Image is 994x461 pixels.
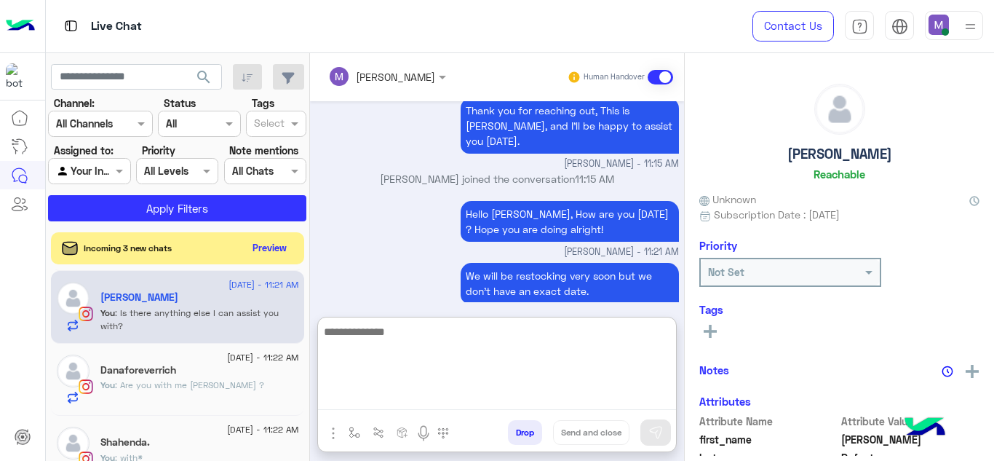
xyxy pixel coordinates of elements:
h5: Danaforeverrich [100,364,176,377]
span: Sarah [841,432,980,447]
span: You [100,307,115,318]
span: Attribute Value [841,414,980,429]
button: create order [391,420,415,444]
span: 11:15 AM [575,173,614,185]
img: Instagram [79,379,93,394]
span: [PERSON_NAME] - 11:21 AM [564,245,679,259]
span: search [195,68,212,86]
button: Drop [508,420,542,445]
span: [DATE] - 11:22 AM [227,351,298,364]
img: defaultAdmin.png [57,427,90,460]
p: 18/8/2025, 11:21 AM [461,201,679,242]
h6: Priority [699,239,737,252]
img: tab [62,17,80,35]
p: [PERSON_NAME] joined the conversation [316,171,679,186]
img: profile [961,17,979,36]
img: defaultAdmin.png [57,282,90,315]
small: Human Handover [584,71,645,83]
button: Trigger scenario [367,420,391,444]
label: Status [164,95,196,111]
span: Attribute Name [699,414,838,429]
p: Live Chat [91,17,142,36]
span: Unknown [699,192,756,207]
img: defaultAdmin.png [815,84,864,134]
img: send voice note [415,425,432,442]
img: Instagram [79,307,93,321]
button: Send and close [553,420,629,445]
h5: Shahenda. [100,436,150,449]
h6: Tags [699,303,979,316]
img: tab [851,18,868,35]
img: 317874714732967 [6,63,32,90]
img: notes [942,366,953,377]
img: select flow [349,427,360,438]
img: userImage [929,15,949,35]
img: hulul-logo.png [899,403,950,454]
img: send message [648,425,663,440]
button: Preview [247,237,293,259]
img: send attachment [325,425,342,442]
img: Trigger scenario [373,427,384,438]
label: Priority [142,143,175,158]
span: Is there anything else I can assist you with? [100,307,279,331]
span: Are you with me dana ? [115,379,264,390]
img: tab [891,18,908,35]
label: Assigned to: [54,143,114,158]
span: Subscription Date : [DATE] [714,207,840,222]
p: 18/8/2025, 11:15 AM [461,98,679,154]
label: Tags [252,95,274,111]
a: Contact Us [752,11,834,42]
h6: Notes [699,363,729,377]
img: create order [397,427,408,438]
h5: [PERSON_NAME] [787,146,892,162]
img: make a call [437,427,449,439]
img: add [966,365,979,378]
button: select flow [343,420,367,444]
span: [DATE] - 11:21 AM [228,278,298,291]
span: [PERSON_NAME] - 11:15 AM [564,157,679,171]
h5: Sarah Refaat [100,291,178,304]
label: Channel: [54,95,95,111]
label: Note mentions [229,143,298,158]
button: Apply Filters [48,195,306,221]
span: Incoming 3 new chats [84,242,172,255]
h6: Attributes [699,395,751,408]
h6: Reachable [814,168,865,181]
img: defaultAdmin.png [57,355,90,387]
button: search [186,64,222,95]
a: tab [845,11,874,42]
img: Logo [6,11,35,42]
div: Select [252,115,285,134]
span: first_name [699,432,838,447]
p: 18/8/2025, 11:21 AM [461,263,679,304]
span: You [100,379,115,390]
span: [DATE] - 11:22 AM [227,423,298,436]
